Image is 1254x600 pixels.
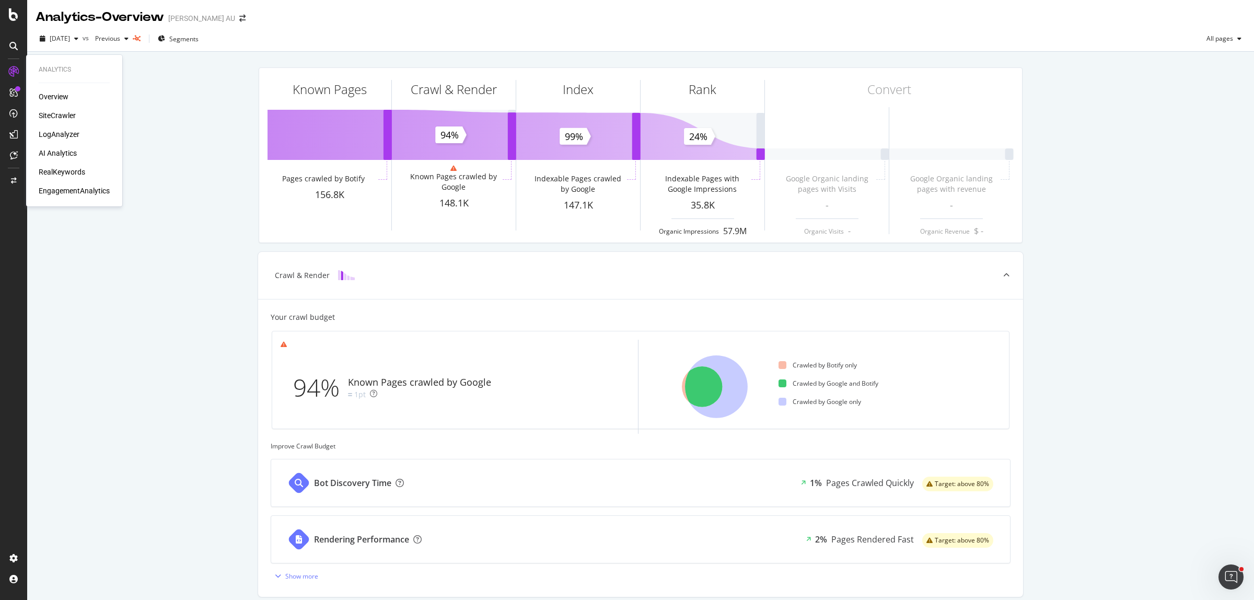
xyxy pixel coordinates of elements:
[723,225,747,237] div: 57.9M
[655,174,749,194] div: Indexable Pages with Google Impressions
[1218,564,1244,590] iframe: Intercom live chat
[36,8,164,26] div: Analytics - Overview
[810,477,822,489] div: 1%
[271,459,1011,507] a: Bot Discovery Time1%Pages Crawled Quicklywarning label
[392,197,516,210] div: 148.1K
[239,15,246,22] div: arrow-right-arrow-left
[39,167,85,177] a: RealKeywords
[282,174,365,184] div: Pages crawled by Botify
[659,227,719,236] div: Organic Impressions
[779,397,861,406] div: Crawled by Google only
[39,91,68,102] a: Overview
[271,312,335,322] div: Your crawl budget
[831,534,914,546] div: Pages Rendered Fast
[271,515,1011,563] a: Rendering Performance2%Pages Rendered Fastwarning label
[826,477,914,489] div: Pages Crawled Quickly
[1202,30,1246,47] button: All pages
[641,199,764,212] div: 35.8K
[39,148,77,158] a: AI Analytics
[1202,34,1233,43] span: All pages
[39,129,79,140] a: LogAnalyzer
[268,188,391,202] div: 156.8K
[91,34,120,43] span: Previous
[271,442,1011,451] div: Improve Crawl Budget
[91,30,133,47] button: Previous
[83,33,91,42] span: vs
[354,389,366,400] div: 1pt
[293,80,367,98] div: Known Pages
[689,80,716,98] div: Rank
[314,477,391,489] div: Bot Discovery Time
[39,65,110,74] div: Analytics
[39,110,76,121] a: SiteCrawler
[50,34,70,43] span: 2025 Oct. 5th
[922,533,993,548] div: warning label
[154,30,203,47] button: Segments
[779,379,878,388] div: Crawled by Google and Botify
[314,534,409,546] div: Rendering Performance
[563,80,594,98] div: Index
[338,270,355,280] img: block-icon
[348,393,352,396] img: Equal
[516,199,640,212] div: 147.1K
[407,171,500,192] div: Known Pages crawled by Google
[935,481,989,487] span: Target: above 80%
[39,186,110,196] a: EngagementAnalytics
[169,34,199,43] span: Segments
[275,270,330,281] div: Crawl & Render
[285,572,318,581] div: Show more
[411,80,497,98] div: Crawl & Render
[271,568,318,584] button: Show more
[531,174,624,194] div: Indexable Pages crawled by Google
[779,361,857,370] div: Crawled by Botify only
[168,13,235,24] div: [PERSON_NAME] AU
[815,534,827,546] div: 2%
[293,371,348,405] div: 94%
[922,477,993,491] div: warning label
[935,537,989,544] span: Target: above 80%
[348,376,491,389] div: Known Pages crawled by Google
[36,30,83,47] button: [DATE]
